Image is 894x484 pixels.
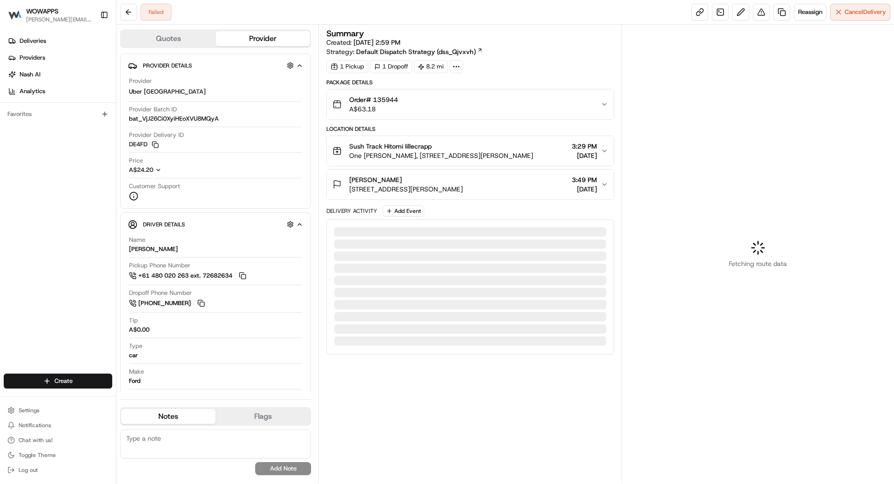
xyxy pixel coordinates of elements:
[4,464,112,477] button: Log out
[19,466,38,474] span: Log out
[326,47,483,56] div: Strategy:
[129,261,190,270] span: Pickup Phone Number
[129,289,192,297] span: Dropoff Phone Number
[4,34,116,48] a: Deliveries
[129,105,177,114] span: Provider Batch ID
[729,259,787,268] span: Fetching route data
[327,89,613,119] button: Order# 135944A$63.18
[129,140,159,149] button: DE4FD
[4,107,112,122] div: Favorites
[129,377,141,385] div: Ford
[349,151,533,160] span: One [PERSON_NAME], [STREET_ADDRESS][PERSON_NAME]
[326,38,400,47] span: Created:
[4,404,112,417] button: Settings
[4,4,96,26] button: WOWAPPSWOWAPPS[PERSON_NAME][EMAIL_ADDRESS][PERSON_NAME][DOMAIN_NAME]
[4,84,116,99] a: Analytics
[138,299,191,307] span: [PHONE_NUMBER]
[129,326,149,334] div: A$0.00
[143,221,185,228] span: Driver Details
[26,7,59,16] button: WOWAPPS
[128,58,303,73] button: Provider Details
[414,60,448,73] div: 8.2 mi
[356,47,483,56] a: Default Dispatch Strategy (dss_Qjvxvh)
[129,298,206,308] a: [PHONE_NUMBER]
[138,272,232,280] span: +61 480 020 263 ext. 72682634
[216,409,310,424] button: Flags
[20,70,41,79] span: Nash AI
[572,142,597,151] span: 3:29 PM
[19,407,40,414] span: Settings
[129,182,180,191] span: Customer Support
[129,77,152,85] span: Provider
[19,451,56,459] span: Toggle Theme
[4,434,112,447] button: Chat with us!
[326,29,364,38] h3: Summary
[129,166,211,174] button: A$24.20
[4,419,112,432] button: Notifications
[383,205,424,217] button: Add Event
[326,60,368,73] div: 1 Pickup
[4,67,116,82] a: Nash AI
[349,142,432,151] span: Sush Track Hitomi lillecrapp
[349,104,398,114] span: A$63.18
[54,377,73,385] span: Create
[4,449,112,462] button: Toggle Theme
[794,4,826,20] button: Reassign
[129,342,142,350] span: Type
[830,4,890,20] button: CancelDelivery
[121,31,216,46] button: Quotes
[26,16,93,23] button: [PERSON_NAME][EMAIL_ADDRESS][PERSON_NAME][DOMAIN_NAME]
[129,368,144,376] span: Make
[845,8,886,16] span: Cancel Delivery
[19,422,51,429] span: Notifications
[129,166,153,174] span: A$24.20
[370,60,412,73] div: 1 Dropoff
[572,151,597,160] span: [DATE]
[326,79,614,86] div: Package Details
[121,409,216,424] button: Notes
[798,8,822,16] span: Reassign
[129,245,178,253] div: [PERSON_NAME]
[129,271,248,281] a: +61 480 020 263 ext. 72682634
[129,131,184,139] span: Provider Delivery ID
[4,50,116,65] a: Providers
[129,115,219,123] span: bat_VjJ26Ci0XyiHEoXVU8MQyA
[129,236,145,244] span: Name
[129,88,206,96] span: Uber [GEOGRAPHIC_DATA]
[143,62,192,69] span: Provider Details
[20,37,46,45] span: Deliveries
[349,95,398,104] span: Order# 135944
[128,217,303,232] button: Driver Details
[20,54,45,62] span: Providers
[356,47,476,56] span: Default Dispatch Strategy (dss_Qjvxvh)
[349,175,402,184] span: [PERSON_NAME]
[327,170,613,199] button: [PERSON_NAME][STREET_ADDRESS][PERSON_NAME]3:49 PM[DATE]
[353,38,400,47] span: [DATE] 2:59 PM
[572,175,597,184] span: 3:49 PM
[349,184,463,194] span: [STREET_ADDRESS][PERSON_NAME]
[4,374,112,389] button: Create
[7,7,22,23] img: WOWAPPS
[129,157,143,165] span: Price
[326,125,614,133] div: Location Details
[326,207,377,215] div: Delivery Activity
[216,31,310,46] button: Provider
[129,316,138,325] span: Tip
[327,136,613,166] button: Sush Track Hitomi lillecrappOne [PERSON_NAME], [STREET_ADDRESS][PERSON_NAME]3:29 PM[DATE]
[20,87,45,95] span: Analytics
[572,184,597,194] span: [DATE]
[19,436,53,444] span: Chat with us!
[129,351,138,360] div: car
